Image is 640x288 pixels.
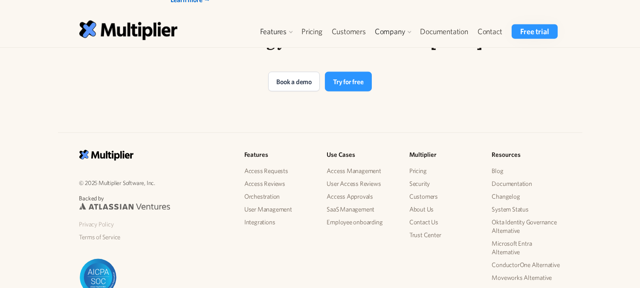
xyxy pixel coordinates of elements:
[244,216,313,229] a: Integrations
[276,76,312,87] div: Book a demo
[327,177,396,190] a: User Access Reviews
[327,24,371,39] a: Customers
[327,203,396,216] a: SaaS Management
[371,24,416,39] div: Company
[492,203,561,216] a: System Status
[409,203,478,216] a: About Us
[409,229,478,241] a: Trust Center
[409,177,478,190] a: Security
[297,24,327,39] a: Pricing
[375,26,405,37] div: Company
[492,259,561,271] a: ConductorOne Alternative
[260,26,287,37] div: Features
[327,216,396,229] a: Employee onboarding
[492,177,561,190] a: Documentation
[415,24,472,39] a: Documentation
[79,218,231,231] a: Privacy Policy
[492,271,561,284] a: Moveworks Alternative
[244,190,313,203] a: Orchestration
[244,177,313,190] a: Access Reviews
[512,24,557,39] a: Free trial
[409,150,478,160] h5: Multiplier
[492,237,561,259] a: Microsoft Entra Alternative
[327,190,396,203] a: Access Approvals
[409,216,478,229] a: Contact Us
[492,150,561,160] h5: Resources
[327,165,396,177] a: Access Management
[268,72,320,91] a: Book a demo
[492,190,561,203] a: Changelog
[333,76,364,87] div: Try for free
[492,165,561,177] a: Blog
[79,194,231,203] p: Backed by
[327,150,396,160] h5: Use Cases
[244,150,313,160] h5: Features
[244,165,313,177] a: Access Requests
[79,231,231,244] a: Terms of Service
[325,72,372,91] a: Try for free
[492,216,561,237] a: Okta Identity Governance Alternative
[473,24,507,39] a: Contact
[409,165,478,177] a: Pricing
[409,190,478,203] a: Customers
[256,24,297,39] div: Features
[244,203,313,216] a: User Management
[79,178,231,188] p: © 2025 Multiplier Software, Inc.
[156,31,484,51] h2: Start automating your access workflows [DATE]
